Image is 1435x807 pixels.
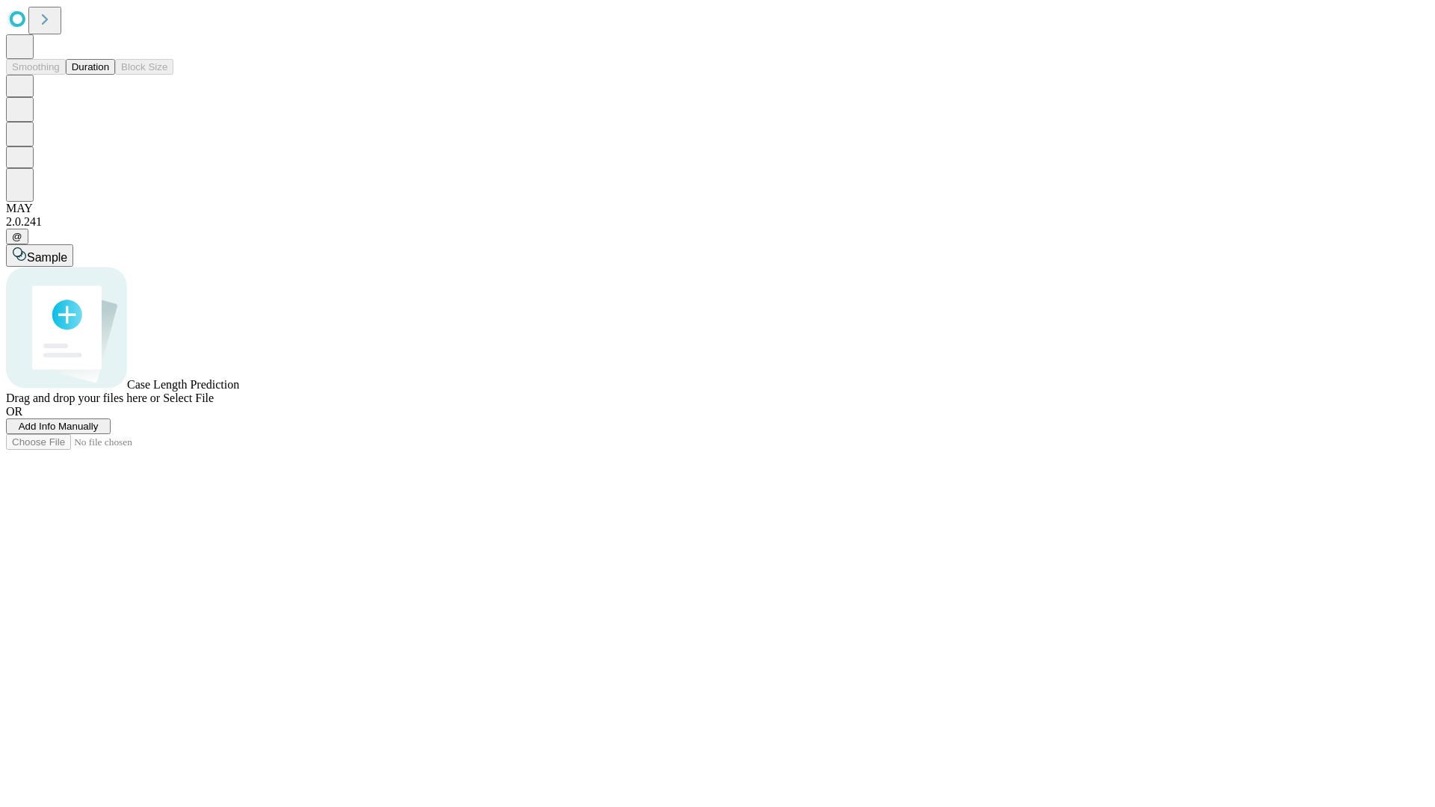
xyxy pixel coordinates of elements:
[6,392,160,404] span: Drag and drop your files here or
[27,251,67,264] span: Sample
[6,244,73,267] button: Sample
[115,59,173,75] button: Block Size
[6,59,66,75] button: Smoothing
[6,418,111,434] button: Add Info Manually
[127,378,239,391] span: Case Length Prediction
[6,215,1429,229] div: 2.0.241
[6,229,28,244] button: @
[6,202,1429,215] div: MAY
[6,405,22,418] span: OR
[163,392,214,404] span: Select File
[66,59,115,75] button: Duration
[12,231,22,242] span: @
[19,421,99,432] span: Add Info Manually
